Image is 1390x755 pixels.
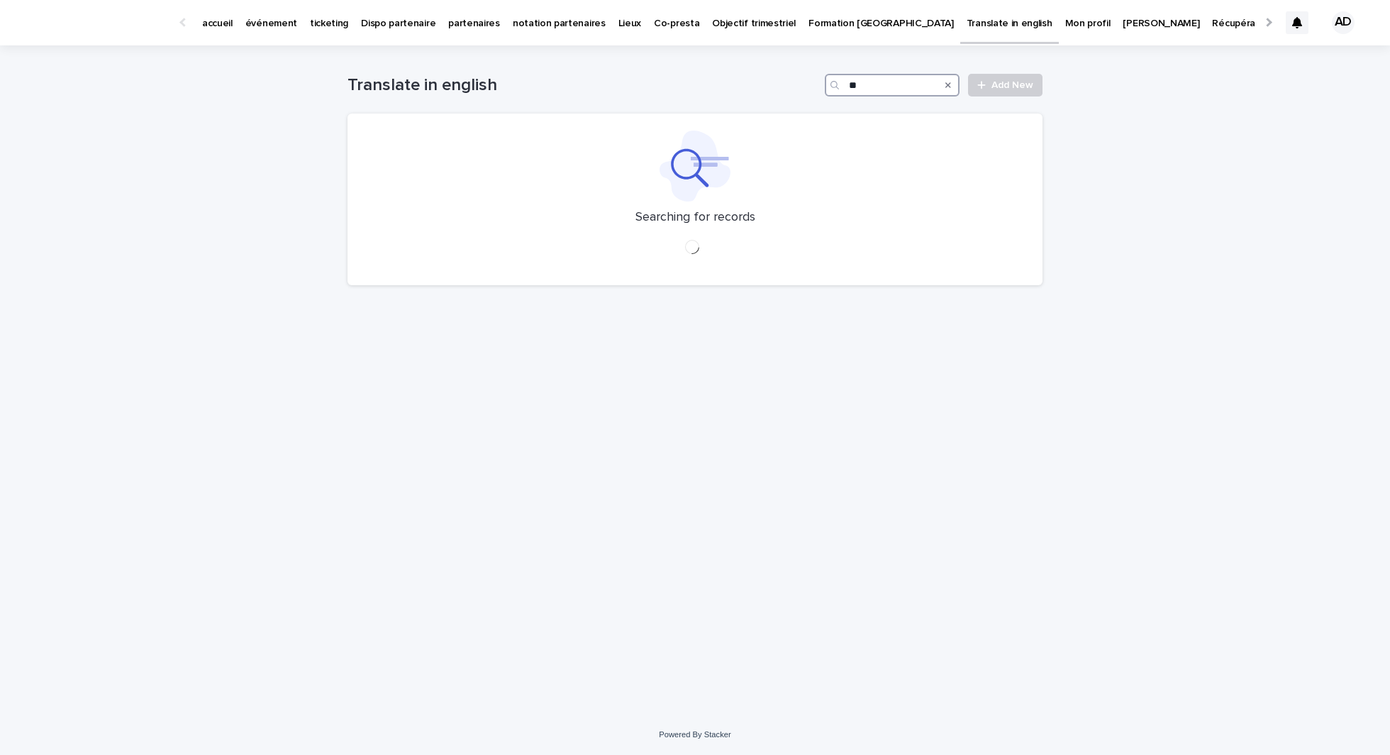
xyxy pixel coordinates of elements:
a: Add New [968,74,1042,97]
span: Add New [991,80,1033,90]
h1: Translate in english [347,75,819,96]
p: Searching for records [635,210,755,226]
input: Search [825,74,960,97]
div: AD [1332,11,1355,34]
img: Ls34BcGeRexTGTNfXpUC [28,9,166,37]
a: Powered By Stacker [659,730,730,739]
